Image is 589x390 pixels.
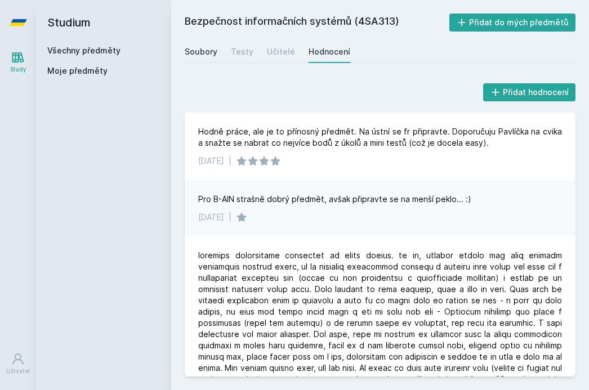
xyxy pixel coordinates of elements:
[185,14,449,32] h2: Bezpečnost informačních systémů (4SA313)
[449,14,576,32] button: Přidat do mých předmětů
[2,347,34,381] a: Uživatel
[2,45,34,79] a: Study
[198,194,471,205] div: Pro B-AIN strašně dobrý předmět, avšak připravte se na menší peklo... :)
[231,41,253,63] a: Testy
[229,212,231,223] div: |
[198,212,224,223] div: [DATE]
[47,65,108,77] span: Moje předměty
[47,46,121,55] a: Všechny předměty
[267,41,295,63] a: Učitelé
[483,83,576,101] button: Přidat hodnocení
[309,41,350,63] a: Hodnocení
[231,46,253,57] div: Testy
[185,41,217,63] a: Soubory
[6,367,30,375] div: Uživatel
[309,46,350,57] div: Hodnocení
[198,126,562,149] div: Hodně práce, ale je to přínosný předmět. Na ústní se fr připravte. Doporučuju Pavlíčka na cvika a...
[198,155,224,167] div: [DATE]
[229,155,231,167] div: |
[185,46,217,57] div: Soubory
[267,46,295,57] div: Učitelé
[10,65,26,74] div: Study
